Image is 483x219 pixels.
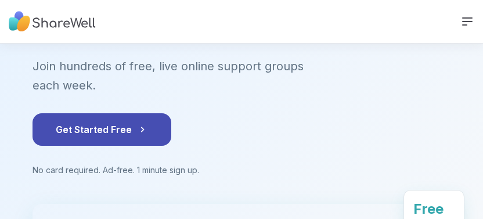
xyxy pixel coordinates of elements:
[9,6,96,38] img: ShareWell Nav Logo
[413,194,455,213] div: Free
[33,113,171,146] button: Get Started Free
[56,123,148,137] span: Get Started Free
[33,57,367,95] p: Join hundreds of free, live online support groups each week.
[33,164,450,176] p: No card required. Ad-free. 1 minute sign up.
